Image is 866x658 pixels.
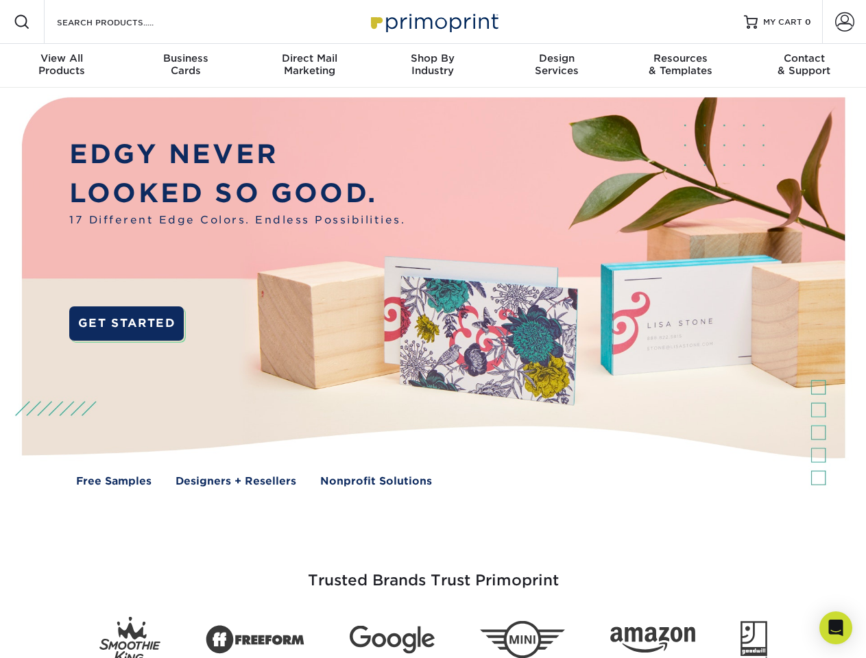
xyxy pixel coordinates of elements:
a: Shop ByIndustry [371,44,494,88]
div: Services [495,52,618,77]
img: Amazon [610,627,695,653]
div: Marketing [248,52,371,77]
div: Cards [123,52,247,77]
span: 0 [805,17,811,27]
div: & Support [743,52,866,77]
a: Resources& Templates [618,44,742,88]
span: 17 Different Edge Colors. Endless Possibilities. [69,212,405,228]
a: Contact& Support [743,44,866,88]
div: Open Intercom Messenger [819,611,852,644]
a: Nonprofit Solutions [320,474,432,489]
span: Resources [618,52,742,64]
img: Primoprint [365,7,502,36]
span: MY CART [763,16,802,28]
iframe: Google Customer Reviews [3,616,117,653]
img: Google [350,626,435,654]
h3: Trusted Brands Trust Primoprint [32,539,834,606]
span: Design [495,52,618,64]
a: DesignServices [495,44,618,88]
a: Direct MailMarketing [248,44,371,88]
p: LOOKED SO GOOD. [69,174,405,213]
span: Business [123,52,247,64]
input: SEARCH PRODUCTS..... [56,14,189,30]
div: Industry [371,52,494,77]
div: & Templates [618,52,742,77]
span: Direct Mail [248,52,371,64]
a: BusinessCards [123,44,247,88]
img: Goodwill [741,621,767,658]
span: Contact [743,52,866,64]
a: GET STARTED [69,306,184,341]
p: EDGY NEVER [69,135,405,174]
a: Free Samples [76,474,152,489]
span: Shop By [371,52,494,64]
a: Designers + Resellers [176,474,296,489]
